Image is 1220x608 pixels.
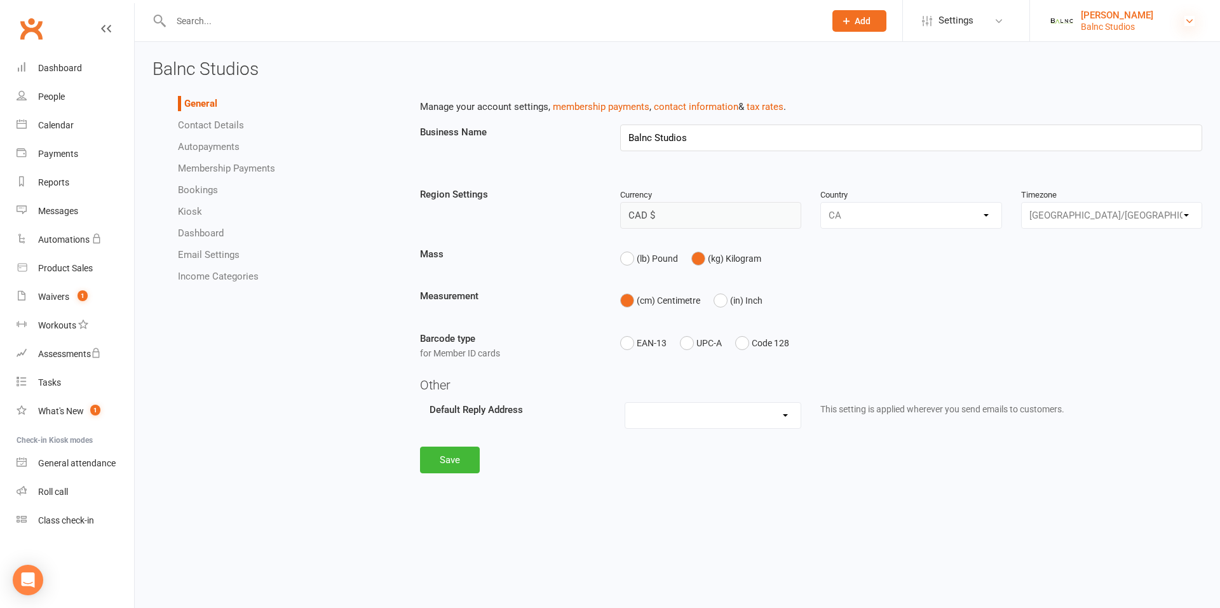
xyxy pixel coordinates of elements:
[38,63,82,73] div: Dashboard
[691,247,761,271] button: (kg) Kilogram
[420,378,1203,392] h4: Other
[90,405,100,415] span: 1
[1049,8,1074,34] img: thumb_image1726944048.png
[17,478,134,506] a: Roll call
[832,10,886,32] button: Add
[17,283,134,311] a: Waivers 1
[17,226,134,254] a: Automations
[38,320,76,330] div: Workouts
[680,331,722,355] button: UPC-A
[17,168,134,197] a: Reports
[420,99,1203,114] p: Manage your account settings, , & .
[38,458,116,468] div: General attendance
[15,13,47,44] a: Clubworx
[38,263,93,273] div: Product Sales
[553,101,649,112] a: membership payments
[430,402,523,417] label: Default Reply Address
[13,565,43,595] div: Open Intercom Messenger
[735,331,789,355] button: Code 128
[420,288,478,304] label: Measurement
[38,120,74,130] div: Calendar
[855,16,871,26] span: Add
[152,58,259,79] span: Balnc Studios
[811,402,1137,416] div: This setting is applied wherever you send emails to customers.
[178,184,218,196] a: Bookings
[38,406,84,416] div: What's New
[38,487,68,497] div: Roll call
[178,271,259,282] a: Income Categories
[747,101,783,112] a: tax rates
[38,377,61,388] div: Tasks
[820,194,848,196] label: Country
[17,340,134,368] a: Assessments
[38,149,78,159] div: Payments
[17,83,134,111] a: People
[420,187,488,202] label: Region Settings
[178,141,240,152] a: Autopayments
[38,234,90,245] div: Automations
[420,125,487,140] label: Business Name
[1081,21,1153,32] div: Balnc Studios
[17,111,134,140] a: Calendar
[17,368,134,397] a: Tasks
[178,227,224,239] a: Dashboard
[17,54,134,83] a: Dashboard
[184,98,217,109] a: General
[78,290,88,301] span: 1
[420,247,444,262] label: Mass
[17,254,134,283] a: Product Sales
[38,292,69,302] div: Waivers
[17,449,134,478] a: General attendance kiosk mode
[38,177,69,187] div: Reports
[939,6,973,35] span: Settings
[178,163,275,174] a: Membership Payments
[17,311,134,340] a: Workouts
[714,288,762,313] button: (in) Inch
[620,247,678,271] button: (lb) Pound
[178,119,244,131] a: Contact Details
[620,288,700,313] button: (cm) Centimetre
[17,506,134,535] a: Class kiosk mode
[620,331,667,355] button: EAN-13
[38,206,78,216] div: Messages
[38,515,94,525] div: Class check-in
[420,346,601,360] div: for Member ID cards
[1081,10,1153,21] div: [PERSON_NAME]
[38,349,101,359] div: Assessments
[178,206,202,217] a: Kiosk
[17,197,134,226] a: Messages
[1021,194,1057,196] label: Timezone
[17,397,134,426] a: What's New1
[420,447,480,473] button: Save
[420,331,475,346] label: Barcode type
[620,189,652,202] label: Currency
[17,140,134,168] a: Payments
[178,249,240,260] a: Email Settings
[654,101,738,112] a: contact information
[38,91,65,102] div: People
[167,12,816,30] input: Search...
